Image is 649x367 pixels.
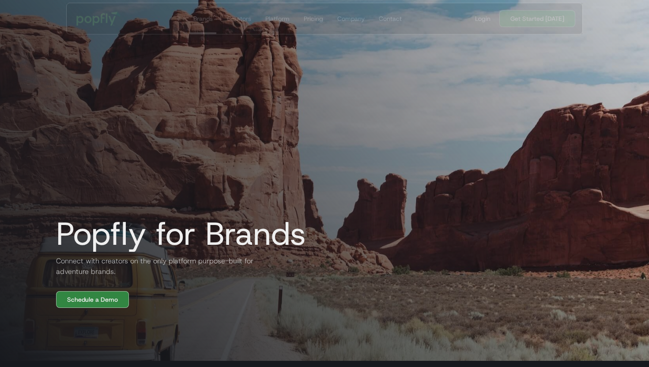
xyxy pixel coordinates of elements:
[193,14,213,23] div: Brands
[265,14,290,23] div: Platform
[300,3,327,34] a: Pricing
[337,14,365,23] div: Company
[227,14,251,23] div: Creators
[375,3,405,34] a: Contact
[472,14,494,23] a: Login
[56,291,129,308] a: Schedule a Demo
[49,256,261,277] h2: Connect with creators on the only platform purpose-built for adventure brands.
[70,5,127,32] a: home
[499,10,575,27] a: Get Started [DATE]
[262,3,293,34] a: Platform
[190,3,216,34] a: Brands
[334,3,368,34] a: Company
[379,14,402,23] div: Contact
[223,3,255,34] a: Creators
[304,14,323,23] div: Pricing
[475,14,491,23] div: Login
[49,216,306,251] h1: Popfly for Brands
